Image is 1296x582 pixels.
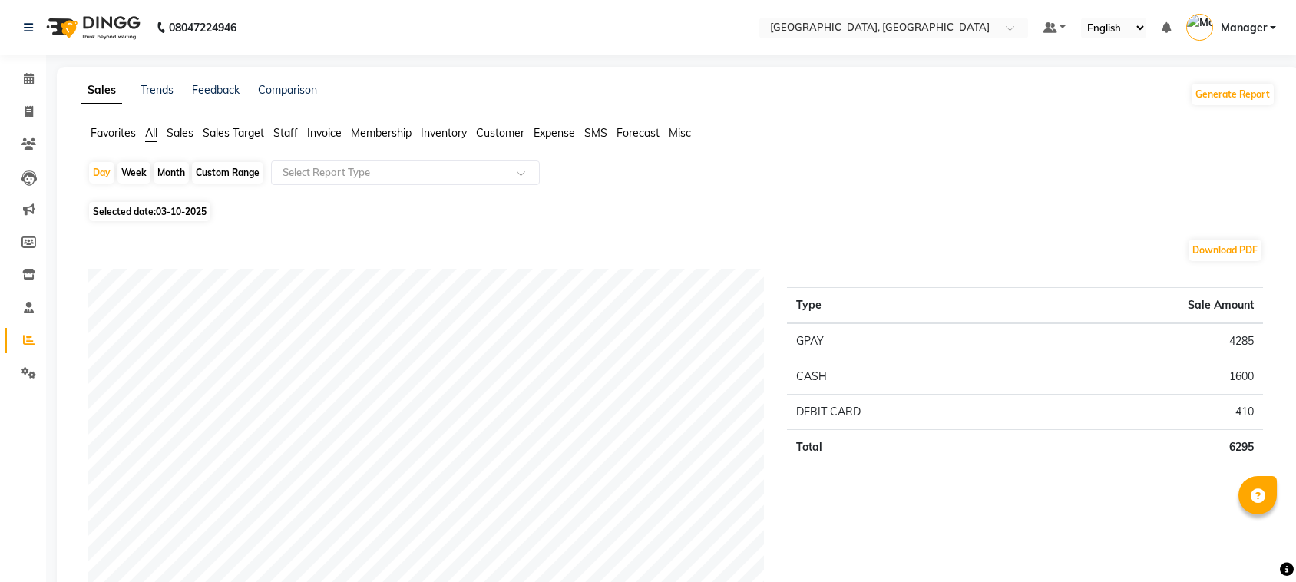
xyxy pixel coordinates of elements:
[141,83,174,97] a: Trends
[1186,14,1213,41] img: Manager
[117,162,150,184] div: Week
[81,77,122,104] a: Sales
[584,126,607,140] span: SMS
[787,288,1023,324] th: Type
[258,83,317,97] a: Comparison
[1192,84,1274,105] button: Generate Report
[421,126,467,140] span: Inventory
[203,126,264,140] span: Sales Target
[192,83,240,97] a: Feedback
[273,126,298,140] span: Staff
[476,126,524,140] span: Customer
[1221,20,1267,36] span: Manager
[39,6,144,49] img: logo
[1232,521,1281,567] iframe: chat widget
[307,126,342,140] span: Invoice
[91,126,136,140] span: Favorites
[1023,288,1263,324] th: Sale Amount
[169,6,236,49] b: 08047224946
[1023,395,1263,430] td: 410
[154,162,189,184] div: Month
[1023,323,1263,359] td: 4285
[669,126,691,140] span: Misc
[192,162,263,184] div: Custom Range
[156,206,207,217] span: 03-10-2025
[787,430,1023,465] td: Total
[145,126,157,140] span: All
[1023,430,1263,465] td: 6295
[1189,240,1261,261] button: Download PDF
[1023,359,1263,395] td: 1600
[617,126,660,140] span: Forecast
[787,359,1023,395] td: CASH
[787,395,1023,430] td: DEBIT CARD
[351,126,412,140] span: Membership
[89,162,114,184] div: Day
[787,323,1023,359] td: GPAY
[167,126,193,140] span: Sales
[89,202,210,221] span: Selected date:
[534,126,575,140] span: Expense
